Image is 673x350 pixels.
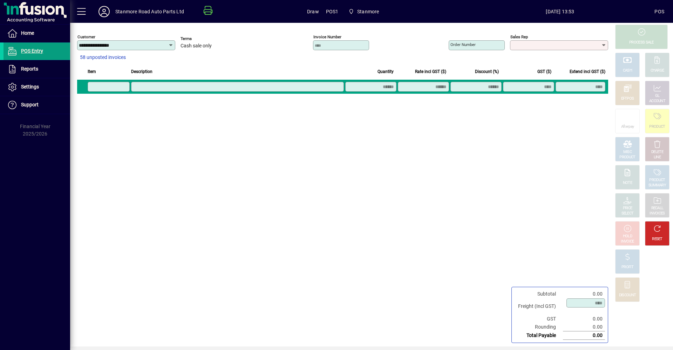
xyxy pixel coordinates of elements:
span: GST ($) [537,68,551,75]
div: MISC [623,150,632,155]
td: 0.00 [563,323,605,331]
div: SELECT [621,211,634,216]
div: PRODUCT [619,155,635,160]
span: Rate incl GST ($) [415,68,446,75]
span: Terms [181,37,223,41]
span: Stanmore [346,5,382,18]
button: 58 unposted invoices [77,51,129,64]
span: Support [21,102,39,107]
div: SUMMARY [648,183,666,188]
td: 0.00 [563,331,605,340]
td: Total Payable [515,331,563,340]
div: CHARGE [651,68,664,73]
div: DELETE [651,150,663,155]
div: PRICE [623,206,632,211]
span: POS Entry [21,48,43,54]
div: Stanmore Road Auto Parts Ltd [115,6,184,17]
span: Item [88,68,96,75]
span: Extend incl GST ($) [570,68,605,75]
div: NOTE [623,180,632,186]
div: CASH [623,68,632,73]
td: GST [515,315,563,323]
div: GL [655,93,660,99]
td: Subtotal [515,290,563,298]
span: Discount (%) [475,68,499,75]
mat-label: Invoice number [313,34,341,39]
span: Description [131,68,152,75]
div: POS [654,6,664,17]
div: PROCESS SALE [629,40,654,45]
span: POS1 [326,6,339,17]
span: Settings [21,84,39,90]
div: HOLD [623,234,632,239]
span: [DATE] 13:53 [465,6,654,17]
span: Stanmore [357,6,379,17]
div: Afterpay [621,124,634,130]
div: LINE [654,155,661,160]
td: 0.00 [563,315,605,323]
div: PRODUCT [649,178,665,183]
a: Support [4,96,70,114]
div: INVOICES [650,211,665,216]
div: RESET [652,237,662,242]
div: PRODUCT [649,124,665,130]
td: 0.00 [563,290,605,298]
a: Settings [4,78,70,96]
div: EFTPOS [621,96,634,101]
span: 58 unposted invoices [80,54,126,61]
span: Quantity [378,68,394,75]
div: ACCOUNT [649,99,665,104]
div: RECALL [651,206,664,211]
div: DISCOUNT [619,293,636,298]
a: Reports [4,60,70,78]
button: Profile [93,5,115,18]
a: Home [4,25,70,42]
div: PROFIT [621,265,633,270]
div: INVOICE [621,239,634,244]
span: Cash sale only [181,43,212,49]
td: Rounding [515,323,563,331]
mat-label: Sales rep [510,34,528,39]
span: Draw [307,6,319,17]
mat-label: Order number [450,42,476,47]
span: Reports [21,66,38,72]
td: Freight (Incl GST) [515,298,563,315]
mat-label: Customer [77,34,95,39]
span: Home [21,30,34,36]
